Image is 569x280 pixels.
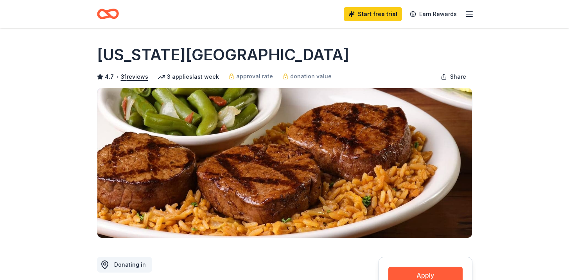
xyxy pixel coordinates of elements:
button: 31reviews [121,72,148,81]
a: Earn Rewards [405,7,461,21]
span: 4.7 [105,72,114,81]
button: Share [434,69,472,85]
span: donation value [290,72,332,81]
span: Donating in [114,261,146,268]
a: approval rate [228,72,273,81]
span: • [116,74,118,80]
a: donation value [282,72,332,81]
a: Start free trial [344,7,402,21]
span: Share [450,72,466,81]
span: approval rate [236,72,273,81]
img: Image for Texas Roadhouse [97,88,472,238]
a: Home [97,5,119,23]
div: 3 applies last week [158,72,219,81]
h1: [US_STATE][GEOGRAPHIC_DATA] [97,44,349,66]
